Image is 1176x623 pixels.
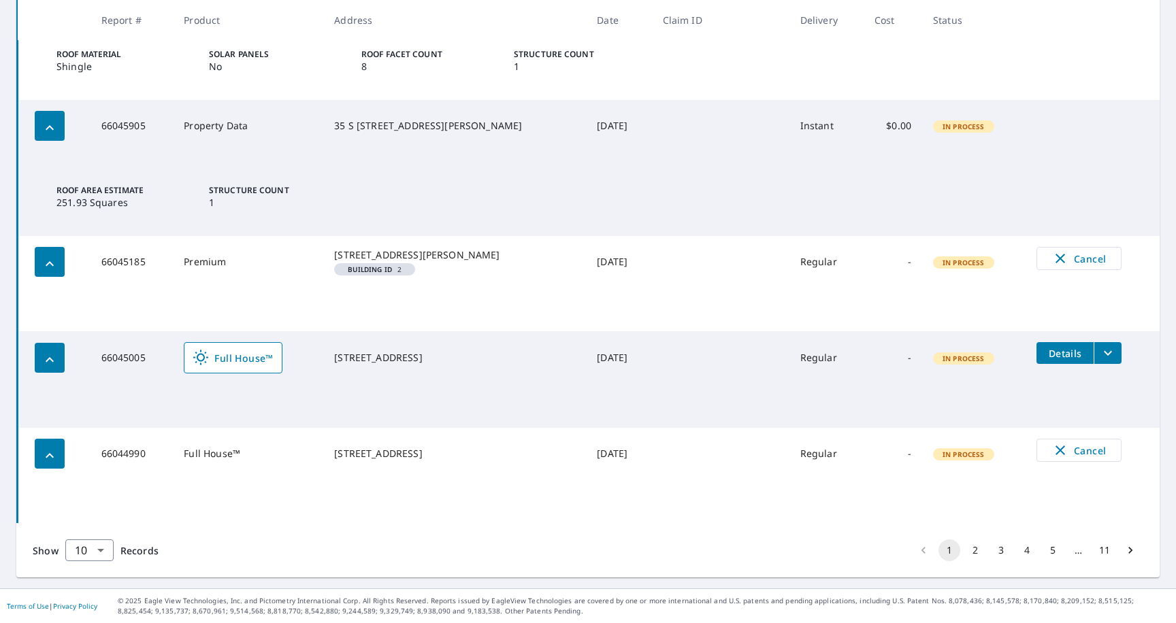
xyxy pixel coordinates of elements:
[118,596,1169,616] p: © 2025 Eagle View Technologies, Inc. and Pictometry International Corp. All Rights Reserved. Repo...
[864,331,922,384] td: -
[1042,539,1064,561] button: Go to page 5
[91,428,174,479] td: 66044990
[1094,539,1115,561] button: Go to page 11
[864,100,922,152] td: $0.00
[91,100,174,152] td: 66045905
[1094,342,1122,364] button: filesDropdownBtn-66045005
[514,61,650,73] p: 1
[934,450,993,459] span: In Process
[209,197,345,209] p: 1
[7,601,49,611] a: Terms of Use
[56,61,193,73] p: Shingle
[934,122,993,131] span: In Process
[586,236,651,288] td: [DATE]
[361,61,497,73] p: 8
[334,119,575,133] div: 35 S [STREET_ADDRESS][PERSON_NAME]
[1051,442,1107,458] span: Cancel
[173,428,323,479] td: Full House™
[964,539,986,561] button: Go to page 2
[53,601,97,611] a: Privacy Policy
[1036,247,1122,270] button: Cancel
[1016,539,1038,561] button: Go to page 4
[65,539,114,561] div: Show 10 records
[193,350,273,366] span: Full House™
[789,428,864,479] td: Regular
[65,531,114,569] div: 10
[864,428,922,479] td: -
[1120,539,1141,561] button: Go to next page
[334,447,575,460] div: [STREET_ADDRESS]
[91,236,174,288] td: 66045185
[514,48,650,61] p: Structure Count
[334,351,575,365] div: [STREET_ADDRESS]
[934,258,993,267] span: In Process
[990,539,1012,561] button: Go to page 3
[1036,342,1094,364] button: detailsBtn-66045005
[864,236,922,288] td: -
[56,184,193,197] p: Roof Area Estimate
[586,428,651,479] td: [DATE]
[1068,543,1090,557] div: …
[361,48,497,61] p: Roof Facet Count
[789,236,864,288] td: Regular
[173,100,323,152] td: Property Data
[1045,347,1085,360] span: Details
[209,184,345,197] p: Structure Count
[934,354,993,363] span: In Process
[348,266,392,273] em: Building ID
[1051,250,1107,267] span: Cancel
[334,248,575,262] div: [STREET_ADDRESS][PERSON_NAME]
[586,100,651,152] td: [DATE]
[340,266,410,273] span: 2
[789,331,864,384] td: Regular
[7,602,97,610] p: |
[56,48,193,61] p: Roof Material
[33,544,59,557] span: Show
[56,197,193,209] p: 251.93 Squares
[209,61,345,73] p: No
[209,48,345,61] p: Solar Panels
[938,539,960,561] button: page 1
[586,331,651,384] td: [DATE]
[120,544,159,557] span: Records
[911,539,1143,561] nav: pagination navigation
[789,100,864,152] td: Instant
[173,236,323,288] td: Premium
[1036,439,1122,462] button: Cancel
[184,342,282,373] a: Full House™
[91,331,174,384] td: 66045005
